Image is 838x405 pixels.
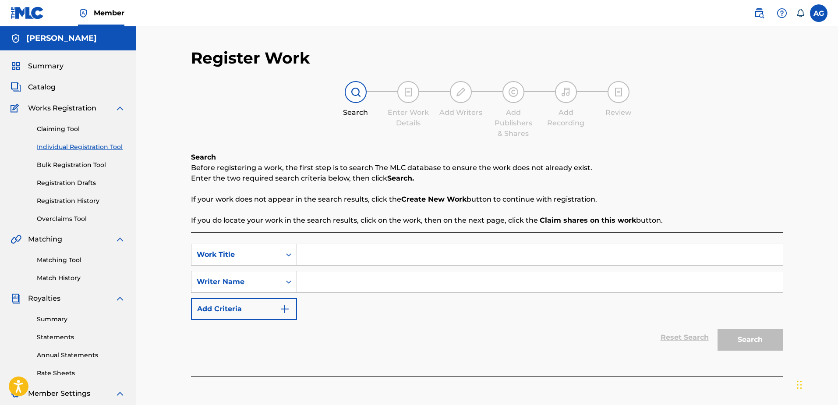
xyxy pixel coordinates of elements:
[456,87,466,97] img: step indicator icon for Add Writers
[11,388,21,399] img: Member Settings
[37,315,125,324] a: Summary
[11,33,21,44] img: Accounts
[401,195,467,203] strong: Create New Work
[750,4,768,22] a: Public Search
[540,216,636,224] strong: Claim shares on this work
[191,163,783,173] p: Before registering a work, the first step is to search The MLC database to ensure the work does n...
[115,388,125,399] img: expand
[191,215,783,226] p: If you do locate your work in the search results, click on the work, then on the next page, click...
[11,61,21,71] img: Summary
[28,293,60,304] span: Royalties
[37,256,125,265] a: Matching Tool
[350,87,361,97] img: step indicator icon for Search
[797,372,802,398] div: Drag
[37,214,125,224] a: Overclaims Tool
[777,8,787,18] img: help
[37,333,125,342] a: Statements
[191,298,297,320] button: Add Criteria
[28,234,62,245] span: Matching
[11,82,56,92] a: CatalogCatalog
[28,61,64,71] span: Summary
[28,388,90,399] span: Member Settings
[754,8,764,18] img: search
[26,33,97,43] h5: ALEXIS GARCIA
[37,178,125,188] a: Registration Drafts
[11,7,44,19] img: MLC Logo
[439,107,483,118] div: Add Writers
[115,103,125,114] img: expand
[11,61,64,71] a: SummarySummary
[11,103,22,114] img: Works Registration
[794,363,838,405] iframe: Chat Widget
[191,48,310,68] h2: Register Work
[773,4,791,22] div: Help
[37,124,125,134] a: Claiming Tool
[810,4,827,22] div: User Menu
[28,103,96,114] span: Works Registration
[796,9,805,18] div: Notifications
[11,293,21,304] img: Royalties
[597,107,640,118] div: Review
[508,87,519,97] img: step indicator icon for Add Publishers & Shares
[37,196,125,206] a: Registration History
[279,304,290,314] img: 9d2ae6d4665cec9f34b9.svg
[11,234,21,245] img: Matching
[191,244,783,355] form: Search Form
[613,87,624,97] img: step indicator icon for Review
[115,293,125,304] img: expand
[387,174,414,182] strong: Search.
[191,194,783,205] p: If your work does not appear in the search results, click the button to continue with registration.
[28,82,56,92] span: Catalog
[334,107,378,118] div: Search
[37,274,125,283] a: Match History
[197,249,276,260] div: Work Title
[37,351,125,360] a: Annual Statements
[197,277,276,287] div: Writer Name
[561,87,571,97] img: step indicator icon for Add Recording
[37,369,125,378] a: Rate Sheets
[11,82,21,92] img: Catalog
[115,234,125,245] img: expand
[94,8,124,18] span: Member
[386,107,430,128] div: Enter Work Details
[491,107,535,139] div: Add Publishers & Shares
[191,153,216,161] b: Search
[191,173,783,184] p: Enter the two required search criteria below, then click
[78,8,88,18] img: Top Rightsholder
[544,107,588,128] div: Add Recording
[403,87,414,97] img: step indicator icon for Enter Work Details
[37,142,125,152] a: Individual Registration Tool
[813,266,838,338] iframe: Resource Center
[37,160,125,170] a: Bulk Registration Tool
